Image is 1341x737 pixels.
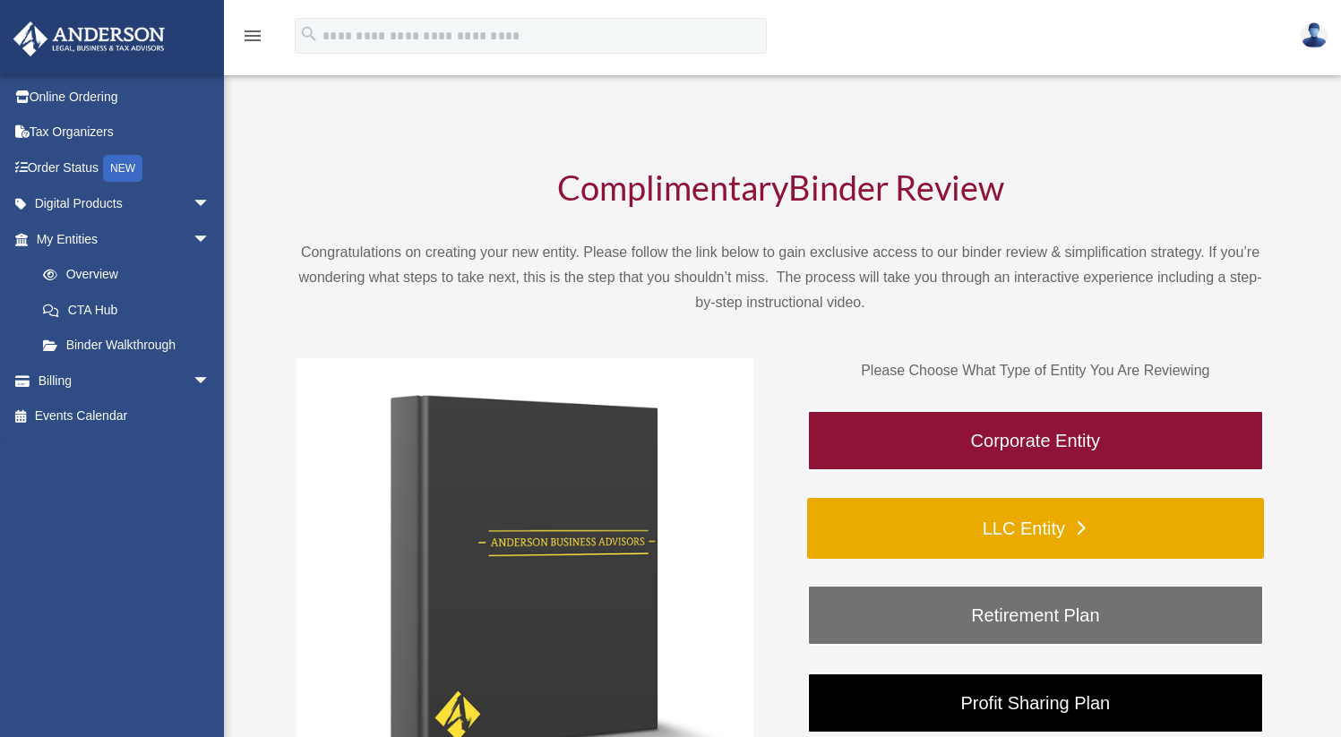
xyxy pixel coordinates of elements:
span: arrow_drop_down [193,186,228,223]
a: Billingarrow_drop_down [13,363,237,398]
a: Digital Productsarrow_drop_down [13,186,237,222]
a: LLC Entity [807,498,1264,559]
a: My Entitiesarrow_drop_down [13,221,237,257]
img: User Pic [1301,22,1328,48]
img: Anderson Advisors Platinum Portal [8,21,170,56]
a: Order StatusNEW [13,150,237,186]
i: menu [242,25,263,47]
p: Please Choose What Type of Entity You Are Reviewing [807,358,1264,383]
a: Profit Sharing Plan [807,673,1264,733]
a: Retirement Plan [807,585,1264,646]
a: Tax Organizers [13,115,237,150]
a: CTA Hub [25,292,237,328]
i: search [299,24,319,44]
a: Overview [25,257,237,293]
a: menu [242,31,263,47]
span: arrow_drop_down [193,221,228,258]
span: arrow_drop_down [193,363,228,399]
span: Binder Review [788,167,1004,208]
a: Corporate Entity [807,410,1264,471]
p: Congratulations on creating your new entity. Please follow the link below to gain exclusive acces... [297,240,1264,315]
a: Events Calendar [13,398,237,434]
a: Binder Walkthrough [25,328,228,364]
span: Complimentary [557,167,788,208]
div: NEW [103,155,142,182]
a: Online Ordering [13,79,237,115]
